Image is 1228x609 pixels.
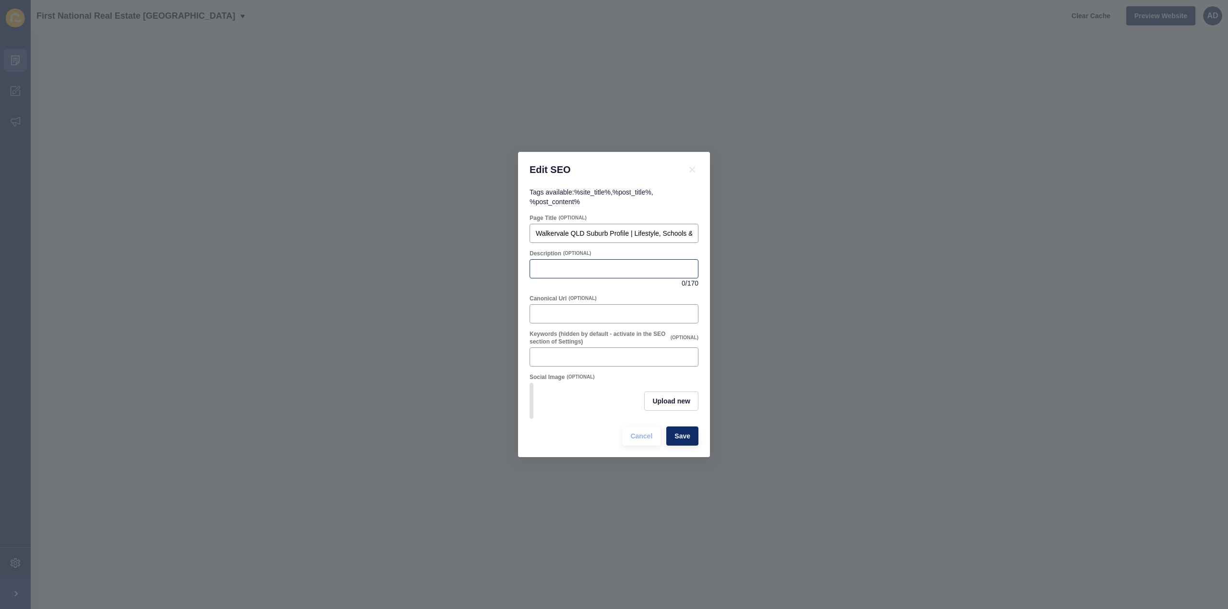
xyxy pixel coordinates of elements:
span: (OPTIONAL) [563,250,591,257]
label: Page Title [530,214,556,222]
span: (OPTIONAL) [558,215,586,221]
span: (OPTIONAL) [568,295,596,302]
span: 170 [687,278,698,288]
label: Canonical Url [530,295,567,302]
code: %site_title% [574,188,611,196]
span: Upload new [652,396,690,406]
span: / [685,278,687,288]
label: Social Image [530,373,565,381]
label: Description [530,250,561,257]
button: Save [666,426,698,446]
span: Save [674,431,690,441]
button: Cancel [622,426,661,446]
code: %post_content% [530,198,580,206]
span: 0 [682,278,685,288]
span: Tags available: , , [530,188,653,206]
button: Upload new [644,391,698,411]
code: %post_title% [613,188,651,196]
label: Keywords (hidden by default - activate in the SEO section of Settings) [530,330,669,345]
span: (OPTIONAL) [671,334,698,341]
span: (OPTIONAL) [567,374,594,380]
h1: Edit SEO [530,163,674,176]
span: Cancel [630,431,652,441]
